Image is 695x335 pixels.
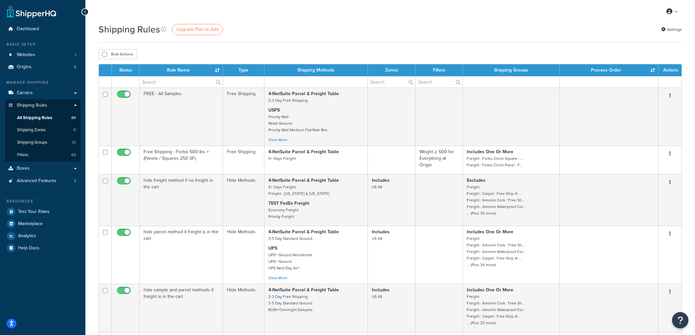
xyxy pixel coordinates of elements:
td: Free Shipping - Forbo 500 lbs + (Panels / Squares 250 SF) [140,146,223,174]
small: US 48 [372,184,382,190]
li: Websites [5,49,80,61]
a: Shipping Rules [5,99,80,112]
span: Shipping Rules [17,103,47,108]
td: FREE - All Samples [140,88,223,146]
small: 2-3 Day Free Shipping 3-5 Day Standard Ground RUSH Overnight Samples [268,294,313,313]
td: hide freight method if no freight in the cart [140,174,223,226]
th: Actions [659,64,682,76]
a: Websites 1 [5,49,80,61]
span: Marketplace [18,221,43,227]
small: 2-3 Day Free Shipping [268,97,308,103]
strong: UPS [268,245,277,252]
th: Process Order : activate to sort column ascending [560,64,659,76]
button: Bulk Actions [99,49,137,59]
small: Priority Mail Retail Ground Priority Mail Medium Flat Rate Box [268,114,327,133]
button: Open Resource Center [672,312,688,328]
td: hide parcel method if freight is in the cart [140,226,223,284]
strong: TEST FedEx Freight [268,200,309,207]
span: Carriers [17,90,33,96]
span: 85 [71,115,76,121]
strong: Includes One Or More [467,148,513,155]
span: Origins [17,64,32,70]
span: 3 [74,178,76,184]
a: View More [268,275,287,281]
a: Upgrade Plan to Add [172,24,223,35]
strong: Includes [372,286,390,293]
small: Freight : Forbo Cinch Square : ... Freight : Forbo Cinch Panel : F... [467,156,523,168]
small: Freight Freight : Amorim Cork : Free Sh... Freight : Amorim Waterproof Cor... Freight : Carpet : ... [467,294,526,326]
div: Basic Setup [5,42,80,47]
small: Freight Freight : Carpet : Free Ship @ ... Freight : Amorim Cork : Free Sh... Freight : Amorim Wa... [467,184,526,216]
small: 5+ Days Freight [268,156,296,161]
span: 8 [74,64,76,70]
input: Search [415,76,462,88]
span: 60 [71,152,76,158]
span: 1 [75,52,76,58]
li: Origins [5,61,80,73]
a: Dashboard [5,23,80,35]
th: Rule Name : activate to sort column ascending [140,64,223,76]
span: 72 [72,140,76,145]
li: Boxes [5,162,80,175]
a: Filters 60 [5,149,80,161]
a: Advanced Features 3 [5,175,80,187]
span: Upgrade Plan to Add [176,26,219,33]
a: Origins 8 [5,61,80,73]
span: Websites [17,52,35,58]
li: Test Your Rates [5,206,80,218]
td: Hide Methods [223,226,264,284]
li: Carriers [5,87,80,99]
strong: Includes [372,228,390,235]
small: 3-5 Day Standard Ground [268,236,312,241]
td: Hide Methods [223,284,264,332]
li: Shipping Zones [5,124,80,136]
li: All Shipping Rules [5,112,80,124]
span: Filters [17,152,28,158]
a: Shipping Groups 72 [5,136,80,149]
span: 11 [73,127,76,133]
a: All Shipping Rules 85 [5,112,80,124]
span: All Shipping Rules [17,115,52,121]
span: Shipping Groups [17,140,47,145]
li: Marketplace [5,218,80,230]
td: Hide Methods [223,174,264,226]
td: Free Shipping [223,146,264,174]
small: UPS® Ground Residential UPS® Ground UPS Next Day Air® [268,252,312,271]
span: Shipping Zones [17,127,46,133]
td: Free Shipping [223,88,264,146]
strong: Includes [372,177,390,184]
strong: Includes One Or More [467,286,513,293]
span: Help Docs [18,245,39,251]
td: hide sample and parcel methods if freight is in the cart [140,284,223,332]
small: Economy Freight Priority Freight [268,207,298,220]
a: Analytics [5,230,80,242]
li: Shipping Groups [5,136,80,149]
input: Search [368,76,415,88]
th: Type [223,64,264,76]
strong: Includes One Or More [467,228,513,235]
li: Filters [5,149,80,161]
a: Help Docs [5,242,80,254]
th: Filters [415,64,463,76]
span: Boxes [17,166,30,171]
th: Zones [368,64,415,76]
span: Advanced Features [17,178,56,184]
a: Shipping Zones 11 [5,124,80,136]
th: Shipping Methods [264,64,368,76]
a: View More [268,137,287,143]
th: Shipping Groups [463,64,560,76]
span: Analytics [18,233,36,239]
li: Shipping Rules [5,99,80,162]
strong: 4-NetSuite Parcel & Freight Table [268,228,339,235]
strong: 4-NetSuite Parcel & Freight Table [268,286,339,293]
strong: 4-NetSuite Parcel & Freight Table [268,148,339,155]
strong: USPS [268,107,280,114]
div: Manage Shipping [5,80,80,85]
div: Resources [5,199,80,204]
small: US 48 [372,294,382,300]
input: Search [140,76,223,88]
h1: Shipping Rules [99,23,160,36]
